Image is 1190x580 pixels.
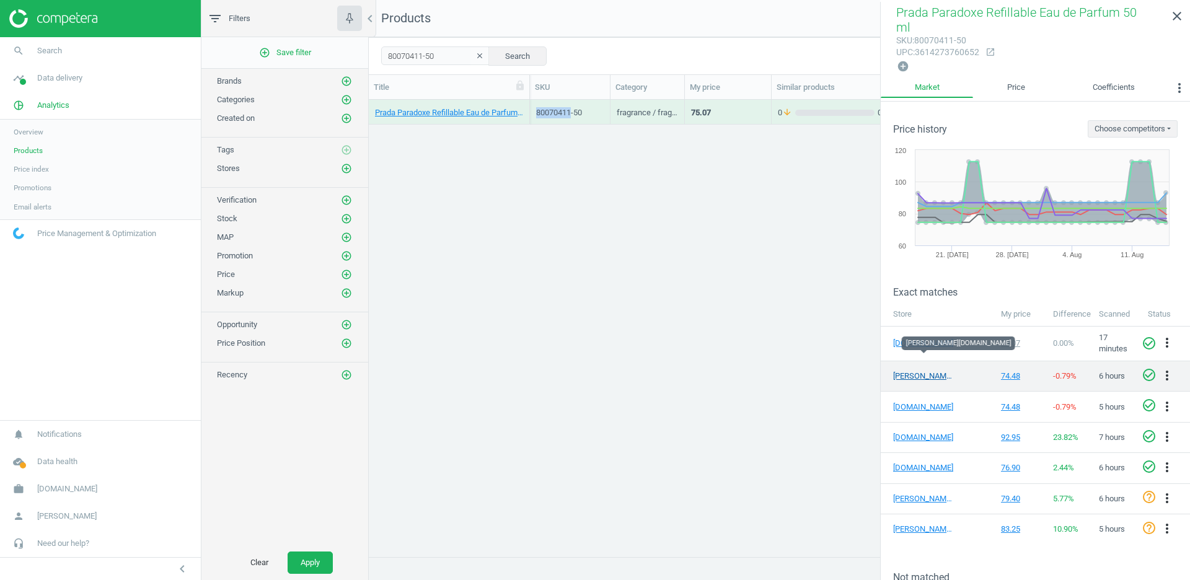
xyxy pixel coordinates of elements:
[217,288,244,297] span: Markup
[217,76,242,86] span: Brands
[1142,521,1157,535] i: help_outline
[893,402,955,413] a: [DOMAIN_NAME]
[979,47,995,58] a: open_in_new
[341,232,352,243] i: add_circle_outline
[1053,371,1077,380] span: -0.79 %
[363,11,377,26] i: chevron_left
[288,551,333,574] button: Apply
[14,202,51,212] span: Email alerts
[37,72,82,84] span: Data delivery
[1001,402,1041,413] div: 74.48
[1160,491,1175,506] i: more_vert
[1059,77,1169,99] a: Coefficients
[7,66,30,90] i: timeline
[175,561,190,576] i: chevron_left
[340,213,353,225] button: add_circle_outline
[1053,402,1077,411] span: -0.79 %
[381,11,431,25] span: Products
[893,286,1190,298] h3: Exact matches
[37,538,89,549] span: Need our help?
[896,46,979,58] div: : 3614273760652
[340,75,353,87] button: add_circle_outline
[782,107,792,118] i: arrow_downward
[259,47,311,58] span: Save filter
[899,210,906,217] text: 80
[7,423,30,446] i: notifications
[7,504,30,528] i: person
[340,369,353,381] button: add_circle_outline
[1160,429,1175,446] button: more_vert
[893,493,955,504] a: [PERSON_NAME][DOMAIN_NAME]
[1001,432,1041,443] div: 92.95
[13,227,24,239] img: wGWNvw8QSZomAAAAABJRU5ErkJggg==
[1142,302,1190,326] th: Status
[896,47,913,57] span: upc
[341,94,352,105] i: add_circle_outline
[340,94,353,106] button: add_circle_outline
[893,123,947,135] h3: Price history
[896,59,910,74] button: add_circle
[340,162,353,175] button: add_circle_outline
[381,46,490,65] input: SKU/Title search
[985,47,995,57] i: open_in_new
[37,511,97,522] span: [PERSON_NAME]
[893,371,955,382] a: [PERSON_NAME][DOMAIN_NAME]
[340,268,353,281] button: add_circle_outline
[217,113,255,123] span: Created on
[691,107,711,118] div: 75.07
[1093,302,1142,326] th: Scanned
[208,11,223,26] i: filter_list
[1088,120,1178,138] button: Choose competitors
[893,338,955,349] a: [DOMAIN_NAME]
[217,370,247,379] span: Recency
[895,178,906,186] text: 100
[14,146,43,156] span: Products
[617,107,678,123] div: fragrance / fragrance total juices / fragrance eau de parfum / damendüfte / eau de parfum
[1160,460,1175,476] button: more_vert
[340,250,353,262] button: add_circle_outline
[369,100,1190,557] div: grid
[1160,521,1175,537] button: more_vert
[217,320,257,329] span: Opportunity
[1160,460,1175,475] i: more_vert
[341,113,352,124] i: add_circle_outline
[217,164,240,173] span: Stores
[37,429,82,440] span: Notifications
[217,338,265,348] span: Price Position
[217,145,234,154] span: Tags
[340,231,353,244] button: add_circle_outline
[475,51,484,60] i: clear
[7,532,30,555] i: headset_mic
[1062,251,1082,258] tspan: 4. Aug
[881,77,973,99] a: Market
[1160,399,1175,415] button: more_vert
[1001,493,1041,504] div: 79.40
[1121,251,1144,258] tspan: 11. Aug
[778,107,795,118] span: 0
[14,127,43,137] span: Overview
[996,251,1029,258] tspan: 28. [DATE]
[340,112,353,125] button: add_circle_outline
[229,13,250,24] span: Filters
[488,46,547,65] button: Search
[341,269,352,280] i: add_circle_outline
[217,232,234,242] span: MAP
[37,456,77,467] span: Data health
[973,77,1059,99] a: Price
[1160,335,1175,350] i: more_vert
[37,45,62,56] span: Search
[1142,336,1157,351] i: check_circle_outline
[217,251,253,260] span: Promotion
[470,48,489,65] button: clear
[1142,398,1157,413] i: check_circle_outline
[7,477,30,501] i: work
[341,369,352,380] i: add_circle_outline
[1160,491,1175,507] button: more_vert
[1160,521,1175,536] i: more_vert
[535,82,605,93] div: SKU
[536,107,604,118] div: 80070411-50
[341,213,352,224] i: add_circle_outline
[1099,494,1125,503] span: 6 hours
[217,270,235,279] span: Price
[1053,494,1074,503] span: 5.77 %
